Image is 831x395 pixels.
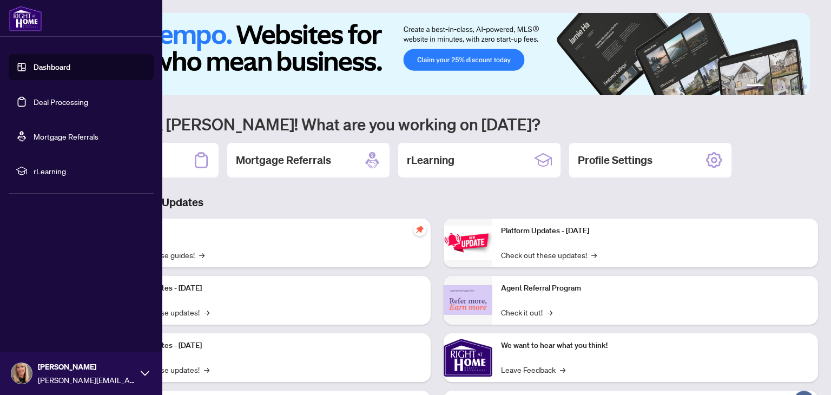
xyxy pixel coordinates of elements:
button: 6 [803,84,807,89]
img: logo [9,5,42,31]
span: → [591,249,597,261]
span: → [547,306,552,318]
button: 5 [794,84,799,89]
p: Platform Updates - [DATE] [114,340,422,352]
h2: Mortgage Referrals [236,153,331,168]
button: 3 [777,84,781,89]
img: We want to hear what you think! [444,333,492,382]
button: 4 [786,84,790,89]
span: rLearning [34,165,146,177]
span: → [204,364,209,376]
a: Dashboard [34,62,70,72]
span: [PERSON_NAME] [38,361,135,373]
p: Platform Updates - [DATE] [501,225,809,237]
img: Agent Referral Program [444,285,492,315]
a: Check it out!→ [501,306,552,318]
a: Leave Feedback→ [501,364,565,376]
span: pushpin [413,223,426,236]
p: Agent Referral Program [501,282,809,294]
p: Platform Updates - [DATE] [114,282,422,294]
a: Mortgage Referrals [34,131,98,141]
h1: Welcome back [PERSON_NAME]! What are you working on [DATE]? [56,114,818,134]
span: → [204,306,209,318]
button: 1 [747,84,764,89]
h3: Brokerage & Industry Updates [56,195,818,210]
img: Slide 0 [56,13,810,95]
span: → [560,364,565,376]
button: 2 [768,84,773,89]
a: Check out these updates!→ [501,249,597,261]
span: [PERSON_NAME][EMAIL_ADDRESS][DOMAIN_NAME] [38,374,135,386]
p: Self-Help [114,225,422,237]
img: Profile Icon [11,363,32,384]
h2: Profile Settings [578,153,652,168]
a: Deal Processing [34,97,88,107]
h2: rLearning [407,153,454,168]
span: → [199,249,205,261]
button: Open asap [788,357,820,390]
p: We want to hear what you think! [501,340,809,352]
img: Platform Updates - June 23, 2025 [444,226,492,260]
